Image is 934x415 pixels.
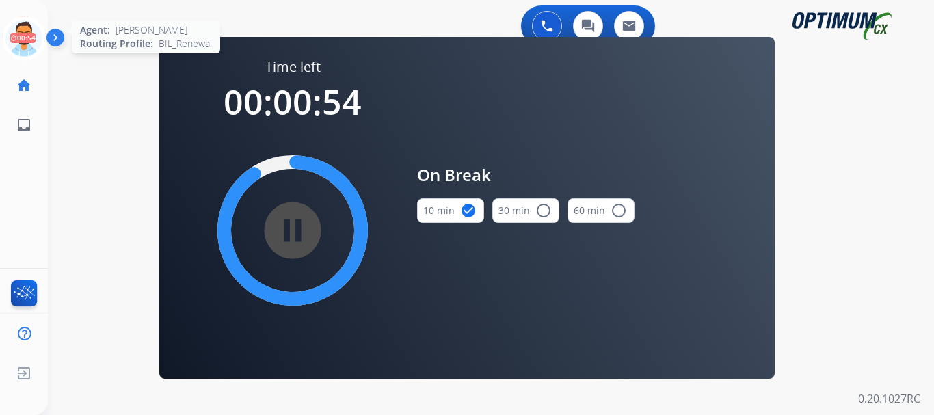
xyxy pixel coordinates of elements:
[417,163,635,187] span: On Break
[80,37,153,51] span: Routing Profile:
[116,23,187,37] span: [PERSON_NAME]
[16,77,32,94] mat-icon: home
[568,198,635,223] button: 60 min
[535,202,552,219] mat-icon: radio_button_unchecked
[611,202,627,219] mat-icon: radio_button_unchecked
[460,202,477,219] mat-icon: check_circle
[492,198,559,223] button: 30 min
[858,390,920,407] p: 0.20.1027RC
[284,222,301,239] mat-icon: pause_circle_filled
[417,198,484,223] button: 10 min
[224,79,362,125] span: 00:00:54
[265,57,321,77] span: Time left
[159,37,212,51] span: BIL_Renewal
[80,23,110,37] span: Agent:
[16,117,32,133] mat-icon: inbox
